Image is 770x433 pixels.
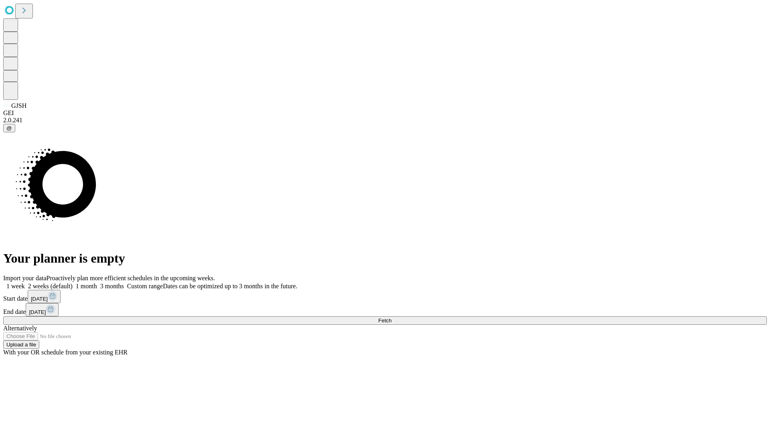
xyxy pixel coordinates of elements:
span: Custom range [127,283,163,289]
span: 2 weeks (default) [28,283,73,289]
button: [DATE] [26,303,59,316]
span: 1 week [6,283,25,289]
div: Start date [3,290,767,303]
h1: Your planner is empty [3,251,767,266]
span: [DATE] [29,309,46,315]
button: [DATE] [28,290,61,303]
span: Fetch [378,318,391,324]
span: GJSH [11,102,26,109]
span: Import your data [3,275,47,281]
span: Proactively plan more efficient schedules in the upcoming weeks. [47,275,215,281]
span: 3 months [100,283,124,289]
button: Fetch [3,316,767,325]
button: Upload a file [3,340,39,349]
span: Alternatively [3,325,37,332]
span: 1 month [76,283,97,289]
div: End date [3,303,767,316]
div: 2.0.241 [3,117,767,124]
div: GEI [3,109,767,117]
span: @ [6,125,12,131]
span: [DATE] [31,296,48,302]
button: @ [3,124,15,132]
span: Dates can be optimized up to 3 months in the future. [163,283,297,289]
span: With your OR schedule from your existing EHR [3,349,128,356]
